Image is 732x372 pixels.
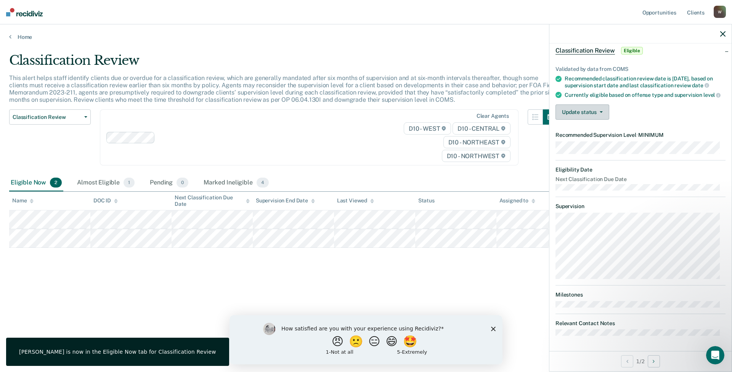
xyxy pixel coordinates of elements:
[555,104,609,120] button: Update status
[93,197,118,204] div: DOC ID
[555,292,726,298] dt: Milestones
[621,355,633,367] button: Previous Opportunity
[555,203,726,210] dt: Supervision
[337,197,374,204] div: Last Viewed
[256,197,315,204] div: Supervision End Date
[555,167,726,173] dt: Eligibility Date
[124,178,135,188] span: 1
[148,175,190,191] div: Pending
[706,346,724,364] iframe: Intercom live chat
[12,197,34,204] div: Name
[9,34,723,40] a: Home
[692,82,709,88] span: date
[404,122,451,135] span: D10 - WEST
[9,74,557,104] p: This alert helps staff identify clients due or overdue for a classification review, which are gen...
[565,91,726,98] div: Currently eligible based on offense type and supervision
[565,75,726,88] div: Recommended classification review date is [DATE], based on supervision start date and last classi...
[555,176,726,183] dt: Next Classification Due Date
[9,53,558,74] div: Classification Review
[555,47,615,55] span: Classification Review
[9,175,63,191] div: Eligible Now
[714,6,726,18] div: W
[6,8,43,16] img: Recidiviz
[648,355,660,367] button: Next Opportunity
[230,315,502,364] iframe: Survey by Kim from Recidiviz
[549,351,732,371] div: 1 / 2
[477,113,509,119] div: Clear agents
[443,136,510,148] span: D10 - NORTHEAST
[13,114,81,120] span: Classification Review
[75,175,136,191] div: Almost Eligible
[621,47,643,55] span: Eligible
[442,150,510,162] span: D10 - NORTHWEST
[257,178,269,188] span: 4
[175,194,250,207] div: Next Classification Due Date
[19,348,216,355] div: [PERSON_NAME] is now in the Eligible Now tab for Classification Review
[202,175,270,191] div: Marked Ineligible
[418,197,435,204] div: Status
[555,132,726,138] dt: Recommended Supervision Level MINIMUM
[636,132,638,138] span: •
[555,66,726,72] div: Validated by data from COMS
[499,197,535,204] div: Assigned to
[453,122,510,135] span: D10 - CENTRAL
[549,38,732,63] div: Classification ReviewEligible
[555,320,726,327] dt: Relevant Contact Notes
[703,92,721,98] span: level
[50,178,62,188] span: 2
[177,178,188,188] span: 0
